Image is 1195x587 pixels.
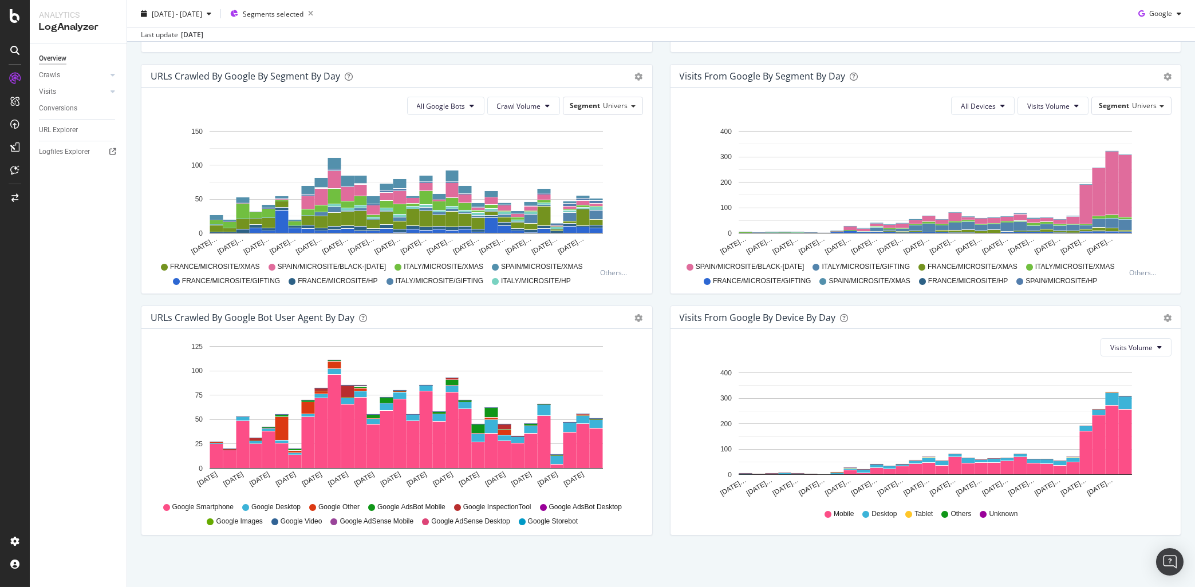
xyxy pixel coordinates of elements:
[822,262,910,272] span: ITALY/MICROSITE/GIFTING
[510,470,533,488] text: [DATE]
[39,124,119,136] a: URL Explorer
[379,470,402,488] text: [DATE]
[497,101,541,111] span: Crawl Volume
[181,30,203,40] div: [DATE]
[536,470,559,488] text: [DATE]
[928,276,1008,286] span: FRANCE/MICROSITE/HP
[199,465,203,473] text: 0
[601,268,633,277] div: Others...
[484,470,507,488] text: [DATE]
[39,124,78,136] div: URL Explorer
[1164,73,1172,81] div: gear
[951,97,1015,115] button: All Devices
[1156,548,1184,576] div: Open Intercom Messenger
[834,509,854,519] span: Mobile
[1149,9,1172,18] span: Google
[549,502,622,512] span: Google AdsBot Desktop
[191,161,203,169] text: 100
[829,276,910,286] span: SPAIN/MICROSITE/XMAS
[199,229,203,237] text: 0
[278,262,386,272] span: SPAIN/MICROSITE/BLACK-[DATE]
[914,509,933,519] span: Tablet
[528,517,578,526] span: Google Storebot
[458,470,480,488] text: [DATE]
[39,9,117,21] div: Analytics
[39,69,60,81] div: Crawls
[170,262,260,272] span: FRANCE/MICROSITE/XMAS
[151,70,340,82] div: URLs Crawled by Google By Segment By Day
[318,502,360,512] span: Google Other
[720,179,731,187] text: 200
[463,502,531,512] span: Google InspectionTool
[487,97,560,115] button: Crawl Volume
[39,86,56,98] div: Visits
[377,502,445,512] span: Google AdsBot Mobile
[182,276,280,286] span: FRANCE/MICROSITE/GIFTING
[405,470,428,488] text: [DATE]
[39,69,107,81] a: Crawls
[251,502,301,512] span: Google Desktop
[195,196,203,204] text: 50
[151,124,642,257] svg: A chart.
[195,440,203,448] text: 25
[191,128,203,136] text: 150
[635,73,643,81] div: gear
[301,470,324,488] text: [DATE]
[951,509,971,519] span: Others
[226,5,318,23] button: Segments selected
[353,470,376,488] text: [DATE]
[141,30,203,40] div: Last update
[39,102,77,114] div: Conversions
[274,470,297,488] text: [DATE]
[728,229,732,237] text: 0
[720,153,731,161] text: 300
[417,101,466,111] span: All Google Bots
[501,276,571,286] span: ITALY/MICROSITE/HP
[680,312,836,323] div: Visits From Google By Device By Day
[195,391,203,399] text: 75
[39,53,119,65] a: Overview
[39,102,119,114] a: Conversions
[604,101,628,110] span: Univers
[407,97,484,115] button: All Google Bots
[1129,268,1161,277] div: Others...
[720,128,731,136] text: 400
[1099,101,1129,110] span: Segment
[871,509,897,519] span: Desktop
[720,394,731,402] text: 300
[720,204,731,212] text: 100
[39,86,107,98] a: Visits
[1101,338,1172,356] button: Visits Volume
[680,366,1172,498] svg: A chart.
[151,338,642,497] svg: A chart.
[431,470,454,488] text: [DATE]
[570,101,601,110] span: Segment
[961,101,996,111] span: All Devices
[340,517,413,526] span: Google AdSense Mobile
[696,262,804,272] span: SPAIN/MICROSITE/BLACK-[DATE]
[404,262,483,272] span: ITALY/MICROSITE/XMAS
[216,517,262,526] span: Google Images
[196,470,219,488] text: [DATE]
[326,470,349,488] text: [DATE]
[195,416,203,424] text: 50
[191,367,203,375] text: 100
[562,470,585,488] text: [DATE]
[989,509,1017,519] span: Unknown
[720,369,731,377] text: 400
[501,262,582,272] span: SPAIN/MICROSITE/XMAS
[152,9,202,18] span: [DATE] - [DATE]
[1017,97,1088,115] button: Visits Volume
[1164,314,1172,322] div: gear
[39,53,66,65] div: Overview
[713,276,811,286] span: FRANCE/MICROSITE/GIFTING
[396,276,484,286] span: ITALY/MICROSITE/GIFTING
[248,470,271,488] text: [DATE]
[39,21,117,34] div: LogAnalyzer
[172,502,234,512] span: Google Smartphone
[680,70,846,82] div: Visits from Google By Segment By Day
[39,146,119,158] a: Logfiles Explorer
